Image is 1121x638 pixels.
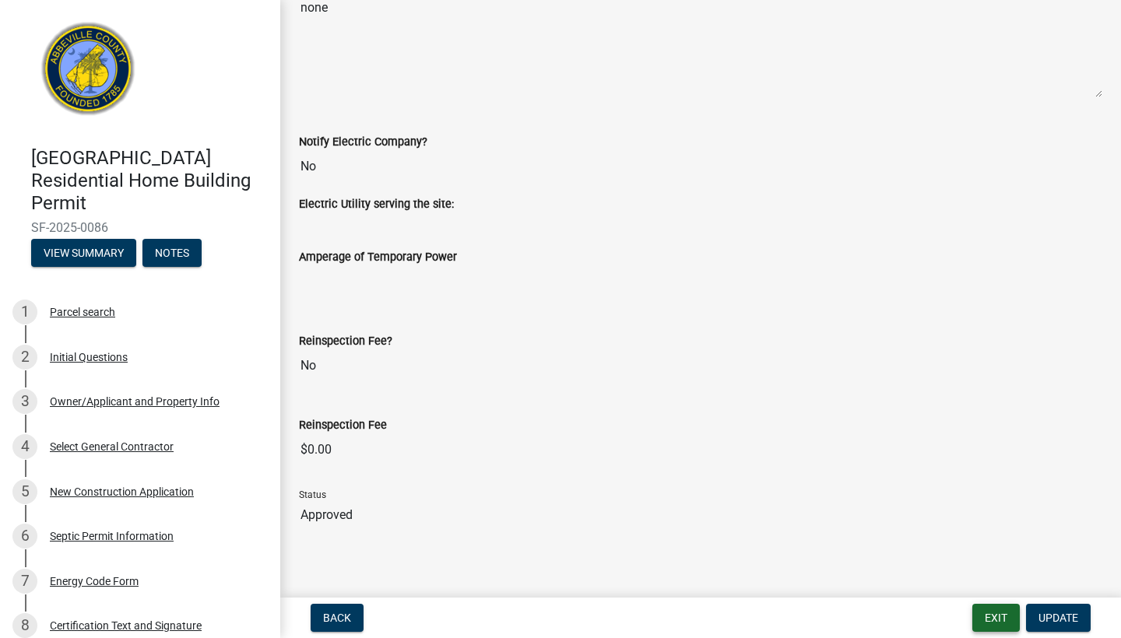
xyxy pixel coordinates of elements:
[50,531,174,542] div: Septic Permit Information
[31,248,136,261] wm-modal-confirm: Summary
[12,389,37,414] div: 3
[50,486,194,497] div: New Construction Application
[50,396,220,407] div: Owner/Applicant and Property Info
[12,524,37,549] div: 6
[299,336,392,347] label: Reinspection Fee?
[972,604,1020,632] button: Exit
[50,441,174,452] div: Select General Contractor
[299,137,427,148] label: Notify Electric Company?
[31,16,146,131] img: Abbeville County, South Carolina
[142,239,202,267] button: Notes
[12,479,37,504] div: 5
[299,199,454,210] label: Electric Utility serving the site:
[12,569,37,594] div: 7
[142,248,202,261] wm-modal-confirm: Notes
[50,576,139,587] div: Energy Code Form
[299,252,457,263] label: Amperage of Temporary Power
[31,239,136,267] button: View Summary
[299,420,387,431] label: Reinspection Fee
[31,147,268,214] h4: [GEOGRAPHIC_DATA] Residential Home Building Permit
[323,612,351,624] span: Back
[50,620,202,631] div: Certification Text and Signature
[1038,612,1078,624] span: Update
[50,352,128,363] div: Initial Questions
[31,220,249,235] span: SF-2025-0086
[12,434,37,459] div: 4
[50,307,115,317] div: Parcel search
[1026,604,1091,632] button: Update
[311,604,364,632] button: Back
[12,345,37,370] div: 2
[12,613,37,638] div: 8
[12,300,37,324] div: 1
